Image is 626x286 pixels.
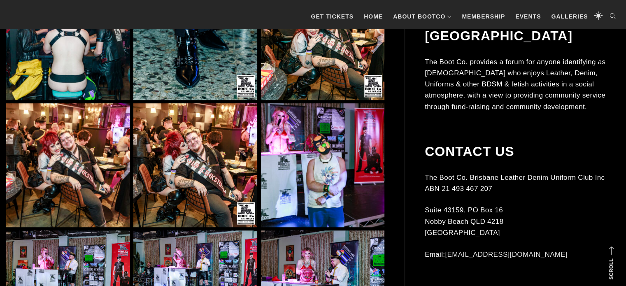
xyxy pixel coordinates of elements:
[547,4,592,29] a: Galleries
[458,4,509,29] a: Membership
[425,172,619,194] p: The Boot Co. Brisbane Leather Denim Uniform Club Inc ABN 21 493 467 207
[425,205,619,238] p: Suite 43159, PO Box 16 Nobby Beach QLD 4218 [GEOGRAPHIC_DATA]
[360,4,387,29] a: Home
[425,56,619,112] p: The Boot Co. provides a forum for anyone identifying as [DEMOGRAPHIC_DATA] who enjoys Leather, De...
[307,4,358,29] a: GET TICKETS
[425,144,619,159] h2: Contact Us
[389,4,456,29] a: About BootCo
[425,249,619,260] p: Email:
[445,251,568,258] a: [EMAIL_ADDRESS][DOMAIN_NAME]
[608,258,614,279] strong: Scroll
[511,4,545,29] a: Events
